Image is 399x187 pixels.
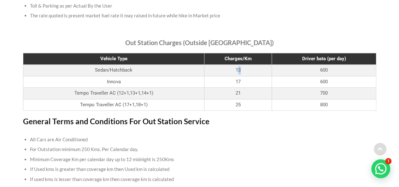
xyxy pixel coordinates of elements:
[23,76,204,88] td: Innova
[204,88,272,99] td: 21
[272,53,376,65] th: Driver bata (per day)
[272,99,376,111] td: 800
[23,117,376,126] h3: General Terms and Conditions For Out Station Service
[30,144,369,155] li: For Outstation minimum 250 Kms. Per Calendar day.
[272,88,376,99] td: 700
[23,88,204,99] td: Tempo Traveller AC (12+1,13+1,14+1)
[23,53,204,65] th: Vehicle Type
[30,164,369,174] li: If Used kms is greater than coverage km then Used km is calculated
[30,174,369,184] li: If used kms is lesser than coverage km then coverage km is calculated
[204,65,272,76] td: 13
[272,65,376,76] td: 600
[23,39,376,46] h4: Out Station Charges (Outside [GEOGRAPHIC_DATA])
[204,53,272,65] th: Charges/Km
[30,11,369,21] li: The rate quoted is present market fuel rate it may raised in future while hike in Market price
[30,1,369,11] li: Toll & Parking as per Actual By the User
[23,65,204,76] td: Sedan/Hatchback
[204,76,272,88] td: 17
[23,99,204,111] td: Tempo Traveller AC (17+1,18+1)
[272,76,376,88] td: 600
[30,155,369,165] li: Minimum Coverage Km per calendar day up to 12 midnight is 250Kms
[204,99,272,111] td: 25
[30,135,369,145] li: All Cars are Air Conditioned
